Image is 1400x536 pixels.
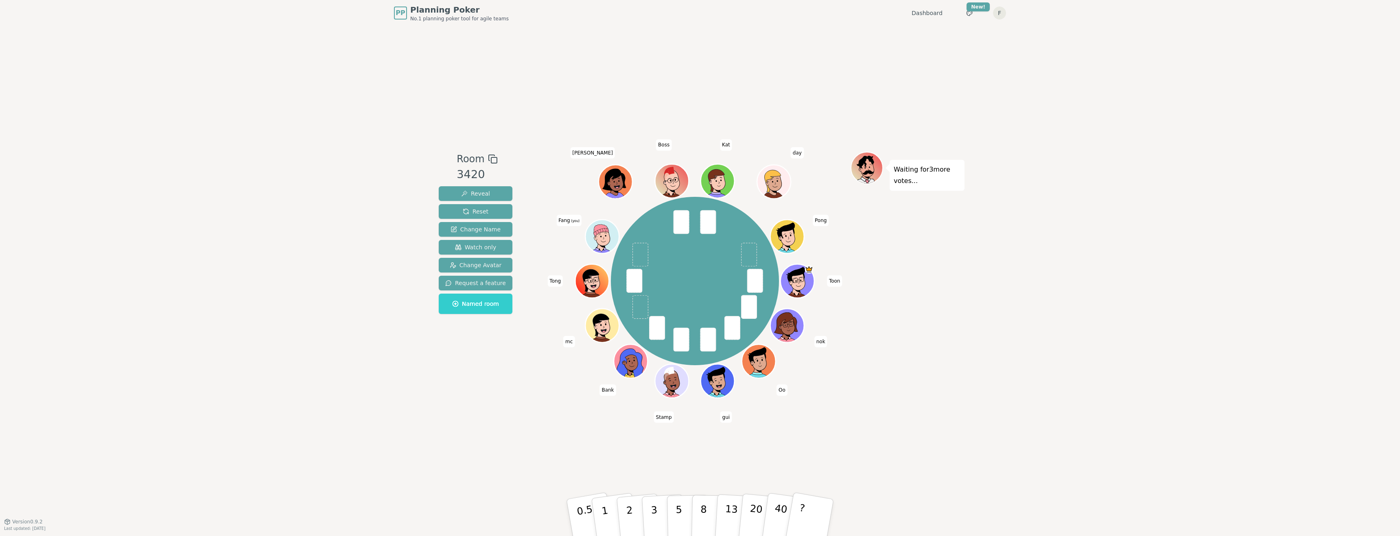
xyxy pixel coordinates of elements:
button: Reveal [439,186,512,201]
span: Click to change your name [570,147,615,159]
span: Click to change your name [720,412,732,423]
button: Change Name [439,222,512,237]
span: Click to change your name [656,139,672,150]
button: Reset [439,204,512,219]
button: Named room [439,294,512,314]
span: Click to change your name [791,147,804,159]
span: Click to change your name [556,215,582,226]
span: Named room [452,300,499,308]
button: Click to change your avatar [586,221,618,253]
span: Click to change your name [777,384,787,396]
span: Change Avatar [450,261,502,269]
span: Planning Poker [410,4,509,15]
span: Click to change your name [654,412,674,423]
span: Change Name [451,225,501,233]
span: Request a feature [445,279,506,287]
span: PP [396,8,405,18]
span: Click to change your name [599,384,616,396]
span: No.1 planning poker tool for agile teams [410,15,509,22]
span: Click to change your name [827,275,842,287]
span: Click to change your name [547,275,563,287]
span: Room [457,152,484,166]
button: New! [962,6,977,20]
button: Change Avatar [439,258,512,272]
span: Click to change your name [720,139,732,150]
span: Click to change your name [813,215,829,226]
div: 3420 [457,166,497,183]
span: Watch only [455,243,497,251]
button: Watch only [439,240,512,255]
span: Click to change your name [563,336,575,347]
span: Toon is the host [805,265,814,274]
a: Dashboard [912,9,943,17]
button: F [993,7,1006,20]
button: Version0.9.2 [4,519,43,525]
div: New! [967,2,990,11]
span: Reveal [461,190,490,198]
span: Reset [463,207,488,216]
p: Waiting for 3 more votes... [894,164,960,187]
span: Click to change your name [814,336,827,347]
button: Request a feature [439,276,512,290]
span: Last updated: [DATE] [4,526,46,531]
span: (you) [570,219,580,223]
span: Version 0.9.2 [12,519,43,525]
a: PPPlanning PokerNo.1 planning poker tool for agile teams [394,4,509,22]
